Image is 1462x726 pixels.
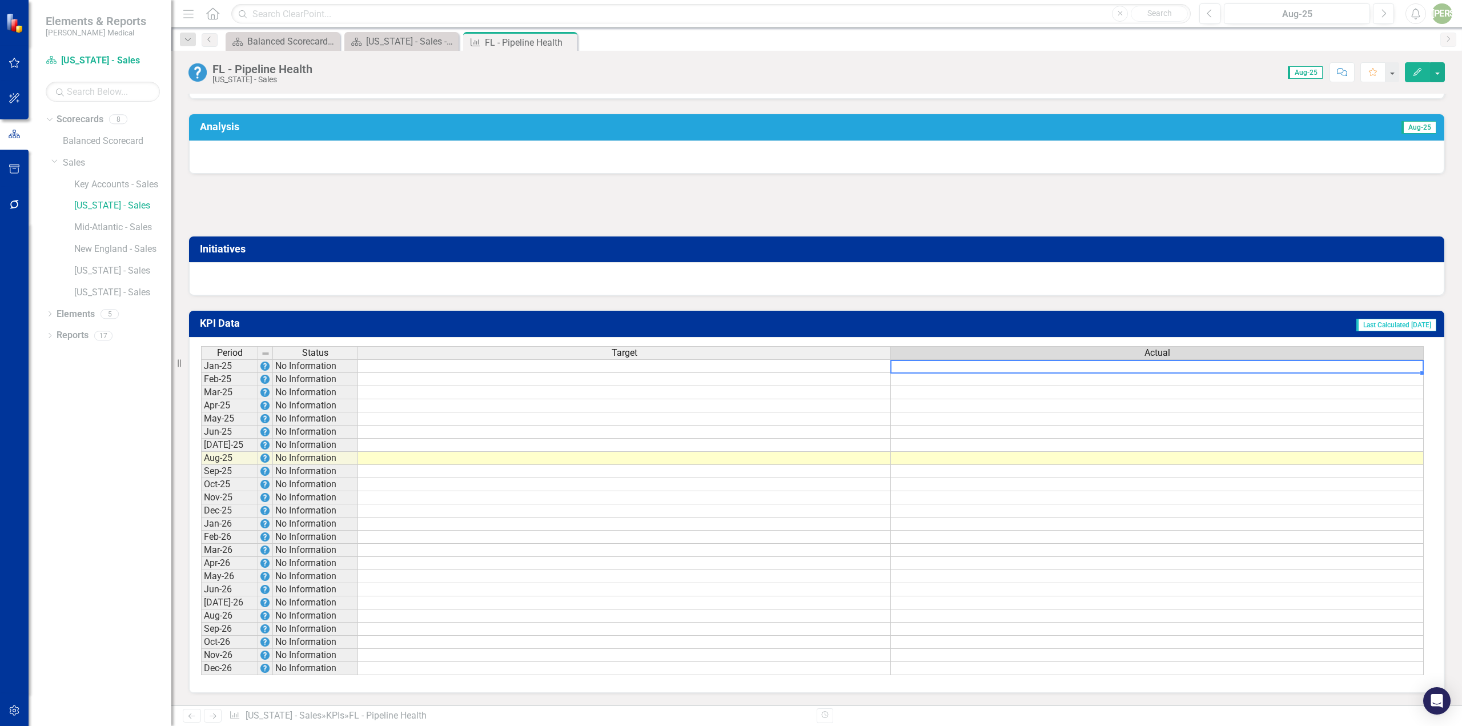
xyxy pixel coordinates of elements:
[260,454,270,463] img: EPrye+mTK9pvt+TU27aWpTKctATH3YPfOpp6JwpcOnVRu8ICjoSzQQ4ga9ifFOM3l6IArfXMrAt88bUovrqVHL8P7rjhUPFG0...
[1144,348,1170,358] span: Actual
[260,493,270,502] img: EPrye+mTK9pvt+TU27aWpTKctATH3YPfOpp6JwpcOnVRu8ICjoSzQQ4ga9ifFOM3l6IArfXMrAt88bUovrqVHL8P7rjhUPFG0...
[260,506,270,515] img: EPrye+mTK9pvt+TU27aWpTKctATH3YPfOpp6JwpcOnVRu8ICjoSzQQ4ga9ifFOM3l6IArfXMrAt88bUovrqVHL8P7rjhUPFG0...
[247,34,337,49] div: Balanced Scorecard Welcome Page
[201,412,258,426] td: May-25
[246,710,322,721] a: [US_STATE] - Sales
[201,609,258,623] td: Aug-26
[201,399,258,412] td: Apr-25
[260,362,270,371] img: EPrye+mTK9pvt+TU27aWpTKctATH3YPfOpp6JwpcOnVRu8ICjoSzQQ4ga9ifFOM3l6IArfXMrAt88bUovrqVHL8P7rjhUPFG0...
[74,243,171,256] a: New England - Sales
[260,624,270,633] img: EPrye+mTK9pvt+TU27aWpTKctATH3YPfOpp6JwpcOnVRu8ICjoSzQQ4ga9ifFOM3l6IArfXMrAt88bUovrqVHL8P7rjhUPFG0...
[74,286,171,299] a: [US_STATE] - Sales
[273,439,358,452] td: No Information
[273,583,358,596] td: No Information
[260,401,270,410] img: EPrye+mTK9pvt+TU27aWpTKctATH3YPfOpp6JwpcOnVRu8ICjoSzQQ4ga9ifFOM3l6IArfXMrAt88bUovrqVHL8P7rjhUPFG0...
[1401,121,1436,134] span: Aug-25
[273,544,358,557] td: No Information
[260,664,270,673] img: EPrye+mTK9pvt+TU27aWpTKctATH3YPfOpp6JwpcOnVRu8ICjoSzQQ4ga9ifFOM3l6IArfXMrAt88bUovrqVHL8P7rjhUPFG0...
[273,596,358,609] td: No Information
[201,478,258,491] td: Oct-25
[273,491,358,504] td: No Information
[201,557,258,570] td: Apr-26
[200,243,1437,255] h3: Initiatives
[273,465,358,478] td: No Information
[273,504,358,518] td: No Information
[201,452,258,465] td: Aug-25
[201,596,258,609] td: [DATE]-26
[260,532,270,542] img: EPrye+mTK9pvt+TU27aWpTKctATH3YPfOpp6JwpcOnVRu8ICjoSzQQ4ga9ifFOM3l6IArfXMrAt88bUovrqVHL8P7rjhUPFG0...
[5,13,26,34] img: ClearPoint Strategy
[273,359,358,373] td: No Information
[63,157,171,170] a: Sales
[201,662,258,675] td: Dec-26
[201,583,258,596] td: Jun-26
[46,28,146,37] small: [PERSON_NAME] Medical
[273,662,358,675] td: No Information
[1432,3,1452,24] button: [PERSON_NAME]
[273,557,358,570] td: No Information
[74,221,171,234] a: Mid-Atlantic - Sales
[1228,7,1366,21] div: Aug-25
[260,519,270,528] img: EPrye+mTK9pvt+TU27aWpTKctATH3YPfOpp6JwpcOnVRu8ICjoSzQQ4ga9ifFOM3l6IArfXMrAt88bUovrqVHL8P7rjhUPFG0...
[201,359,258,373] td: Jan-25
[74,199,171,212] a: [US_STATE] - Sales
[229,709,808,723] div: » »
[101,309,119,319] div: 5
[74,178,171,191] a: Key Accounts - Sales
[1423,687,1451,715] div: Open Intercom Messenger
[260,467,270,476] img: EPrye+mTK9pvt+TU27aWpTKctATH3YPfOpp6JwpcOnVRu8ICjoSzQQ4ga9ifFOM3l6IArfXMrAt88bUovrqVHL8P7rjhUPFG0...
[260,559,270,568] img: EPrye+mTK9pvt+TU27aWpTKctATH3YPfOpp6JwpcOnVRu8ICjoSzQQ4ga9ifFOM3l6IArfXMrAt88bUovrqVHL8P7rjhUPFG0...
[74,264,171,278] a: [US_STATE] - Sales
[57,329,89,342] a: Reports
[46,54,160,67] a: [US_STATE] - Sales
[201,373,258,386] td: Feb-25
[260,637,270,647] img: EPrye+mTK9pvt+TU27aWpTKctATH3YPfOpp6JwpcOnVRu8ICjoSzQQ4ga9ifFOM3l6IArfXMrAt88bUovrqVHL8P7rjhUPFG0...
[1288,66,1323,79] span: Aug-25
[1356,319,1436,331] span: Last Calculated [DATE]
[201,544,258,557] td: Mar-26
[273,636,358,649] td: No Information
[57,113,103,126] a: Scorecards
[201,426,258,439] td: Jun-25
[347,34,456,49] a: [US_STATE] - Sales - Overview Dashboard
[212,63,312,75] div: FL - Pipeline Health
[273,386,358,399] td: No Information
[260,585,270,594] img: EPrye+mTK9pvt+TU27aWpTKctATH3YPfOpp6JwpcOnVRu8ICjoSzQQ4ga9ifFOM3l6IArfXMrAt88bUovrqVHL8P7rjhUPFG0...
[1131,6,1188,22] button: Search
[201,649,258,662] td: Nov-26
[201,518,258,531] td: Jan-26
[273,623,358,636] td: No Information
[326,710,344,721] a: KPIs
[200,318,609,329] h3: KPI Data
[273,399,358,412] td: No Information
[201,531,258,544] td: Feb-26
[212,75,312,84] div: [US_STATE] - Sales
[188,63,207,82] img: No Information
[260,427,270,436] img: EPrye+mTK9pvt+TU27aWpTKctATH3YPfOpp6JwpcOnVRu8ICjoSzQQ4ga9ifFOM3l6IArfXMrAt88bUovrqVHL8P7rjhUPFG0...
[260,375,270,384] img: EPrye+mTK9pvt+TU27aWpTKctATH3YPfOpp6JwpcOnVRu8ICjoSzQQ4ga9ifFOM3l6IArfXMrAt88bUovrqVHL8P7rjhUPFG0...
[1147,9,1172,18] span: Search
[201,504,258,518] td: Dec-25
[260,598,270,607] img: EPrye+mTK9pvt+TU27aWpTKctATH3YPfOpp6JwpcOnVRu8ICjoSzQQ4ga9ifFOM3l6IArfXMrAt88bUovrqVHL8P7rjhUPFG0...
[228,34,337,49] a: Balanced Scorecard Welcome Page
[260,545,270,555] img: EPrye+mTK9pvt+TU27aWpTKctATH3YPfOpp6JwpcOnVRu8ICjoSzQQ4ga9ifFOM3l6IArfXMrAt88bUovrqVHL8P7rjhUPFG0...
[200,121,847,133] h3: Analysis
[273,373,358,386] td: No Information
[46,14,146,28] span: Elements & Reports
[109,115,127,125] div: 8
[260,611,270,620] img: EPrye+mTK9pvt+TU27aWpTKctATH3YPfOpp6JwpcOnVRu8ICjoSzQQ4ga9ifFOM3l6IArfXMrAt88bUovrqVHL8P7rjhUPFG0...
[201,570,258,583] td: May-26
[201,465,258,478] td: Sep-25
[201,623,258,636] td: Sep-26
[302,348,328,358] span: Status
[260,440,270,450] img: EPrye+mTK9pvt+TU27aWpTKctATH3YPfOpp6JwpcOnVRu8ICjoSzQQ4ga9ifFOM3l6IArfXMrAt88bUovrqVHL8P7rjhUPFG0...
[46,82,160,102] input: Search Below...
[349,710,427,721] div: FL - Pipeline Health
[273,531,358,544] td: No Information
[57,308,95,321] a: Elements
[273,609,358,623] td: No Information
[217,348,243,358] span: Period
[612,348,637,358] span: Target
[260,572,270,581] img: EPrye+mTK9pvt+TU27aWpTKctATH3YPfOpp6JwpcOnVRu8ICjoSzQQ4ga9ifFOM3l6IArfXMrAt88bUovrqVHL8P7rjhUPFG0...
